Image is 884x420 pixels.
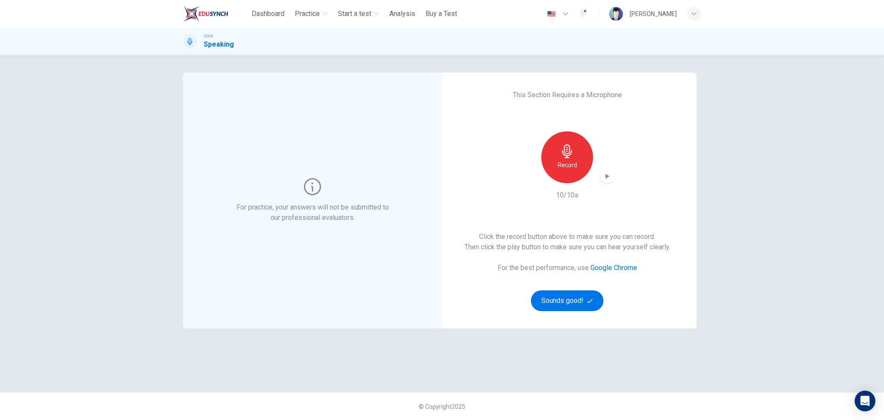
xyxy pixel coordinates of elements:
[183,5,248,22] a: ELTC logo
[291,6,331,22] button: Practice
[609,7,623,21] img: Profile picture
[386,6,419,22] button: Analysis
[590,264,637,272] a: Google Chrome
[531,290,603,311] button: Sounds good!
[338,9,371,19] span: Start a test
[426,9,457,19] span: Buy a Test
[419,403,465,410] span: © Copyright 2025
[204,39,234,50] h1: Speaking
[630,9,677,19] div: [PERSON_NAME]
[389,9,415,19] span: Analysis
[498,263,637,273] h6: For the best performance, use
[556,190,578,200] h6: 10/10s
[422,6,461,22] button: Buy a Test
[541,131,593,183] button: Record
[204,33,213,39] span: CEFR
[335,6,382,22] button: Start a test
[464,232,670,252] h6: Click the record button above to make sure you can record. Then click the play button to make sur...
[235,202,391,223] h6: For practice, your answers will not be submitted to our professional evaluators.
[513,90,622,100] h6: This Section Requires a Microphone
[558,160,577,170] h6: Record
[248,6,288,22] button: Dashboard
[295,9,320,19] span: Practice
[546,11,557,17] img: en
[183,5,228,22] img: ELTC logo
[252,9,284,19] span: Dashboard
[855,391,875,411] div: Open Intercom Messenger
